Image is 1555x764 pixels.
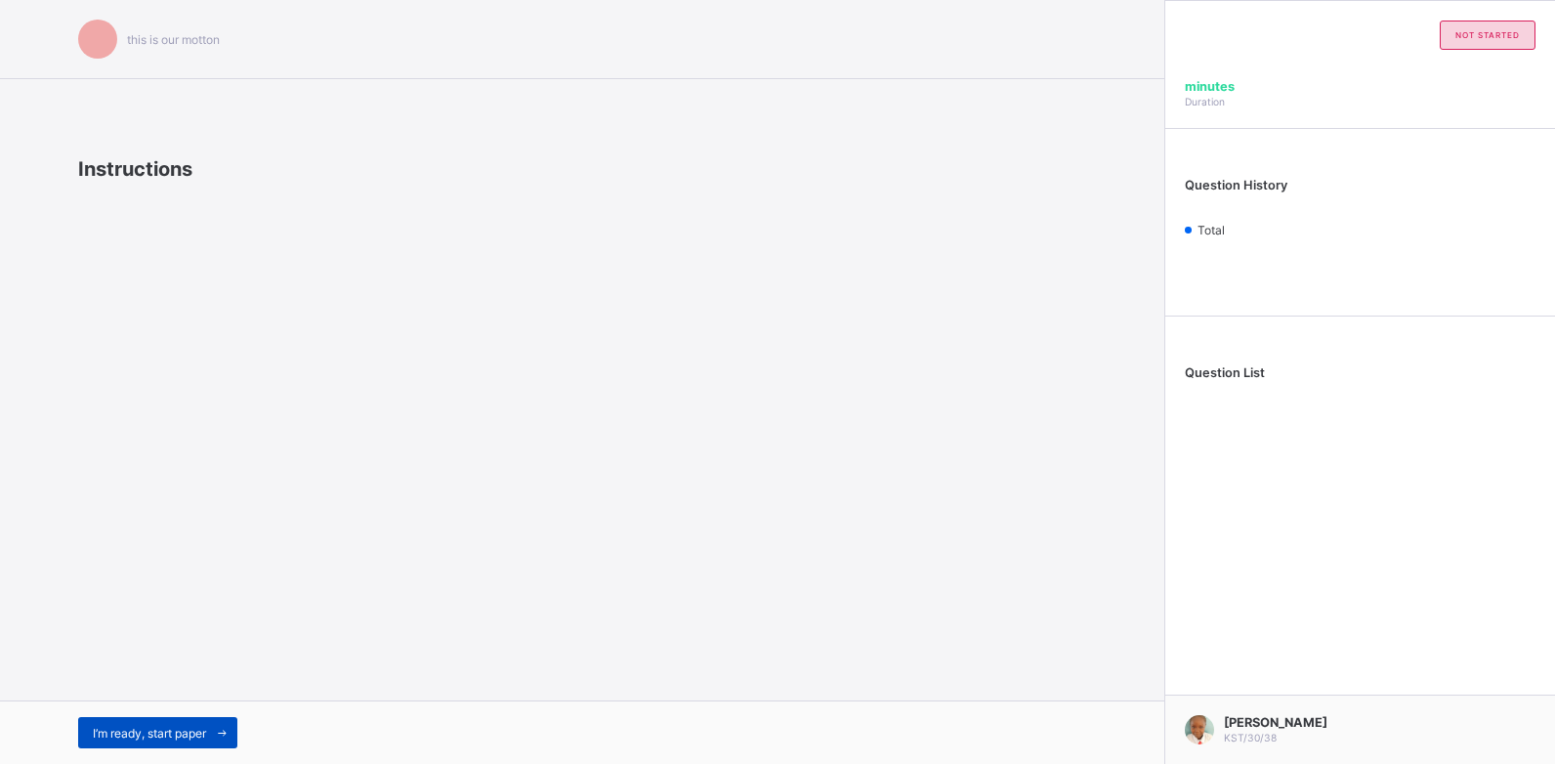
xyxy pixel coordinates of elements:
span: I’m ready, start paper [93,726,206,741]
span: Question History [1185,178,1287,192]
span: Instructions [78,157,192,181]
span: KST/30/38 [1224,732,1277,743]
span: Duration [1185,96,1225,107]
span: Total [1198,223,1225,237]
span: this is our motton [127,32,220,47]
span: not started [1455,30,1520,40]
span: [PERSON_NAME] [1224,715,1327,730]
span: Question List [1185,365,1265,380]
span: minutes [1185,79,1235,94]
